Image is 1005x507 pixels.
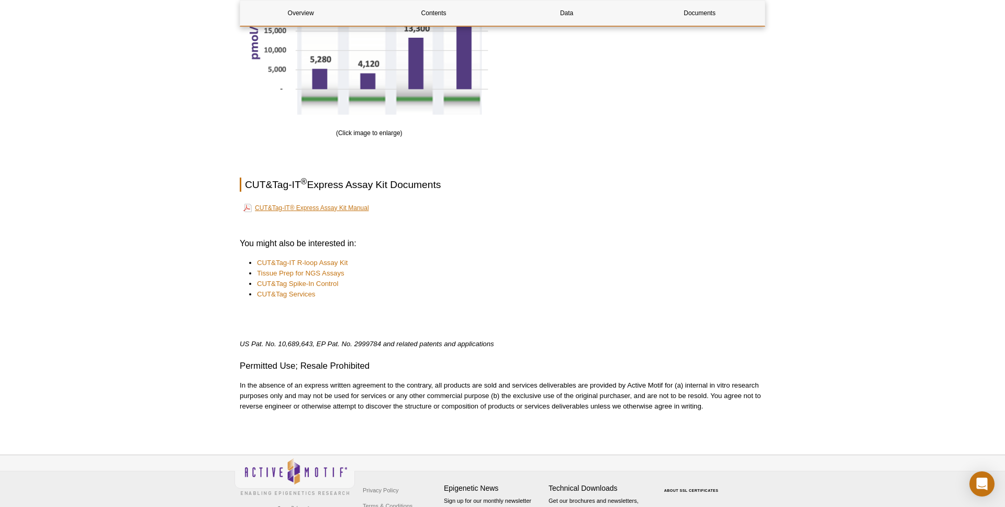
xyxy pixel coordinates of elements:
sup: ® [301,177,307,186]
p: In the absence of an express written agreement to the contrary, all products are sold and service... [240,380,765,412]
h4: Technical Downloads [549,484,648,493]
a: Tissue Prep for NGS Assays [257,268,344,279]
a: CUT&Tag-IT® Express Assay Kit Manual [243,202,369,214]
a: ABOUT SSL CERTIFICATES [664,489,719,492]
div: Open Intercom Messenger [969,471,995,497]
a: Contents [373,1,494,26]
h2: CUT&Tag-IT Express Assay Kit Documents [240,178,765,192]
a: CUT&Tag Spike-In Control [257,279,338,289]
a: Privacy Policy [360,482,401,498]
a: CUT&Tag-IT R-loop Assay Kit [257,258,348,268]
a: Data [506,1,627,26]
a: CUT&Tag Services [257,289,315,300]
h3: You might also be interested in: [240,237,765,250]
table: Click to Verify - This site chose Symantec SSL for secure e-commerce and confidential communicati... [653,473,732,497]
h4: Epigenetic News [444,484,543,493]
h3: Permitted Use; Resale Prohibited [240,360,765,372]
a: Documents [639,1,760,26]
a: Overview [240,1,361,26]
em: US Pat. No. 10,689,643, EP Pat. No. 2999784 and related patents and applications [240,340,494,348]
img: Active Motif, [234,455,355,498]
